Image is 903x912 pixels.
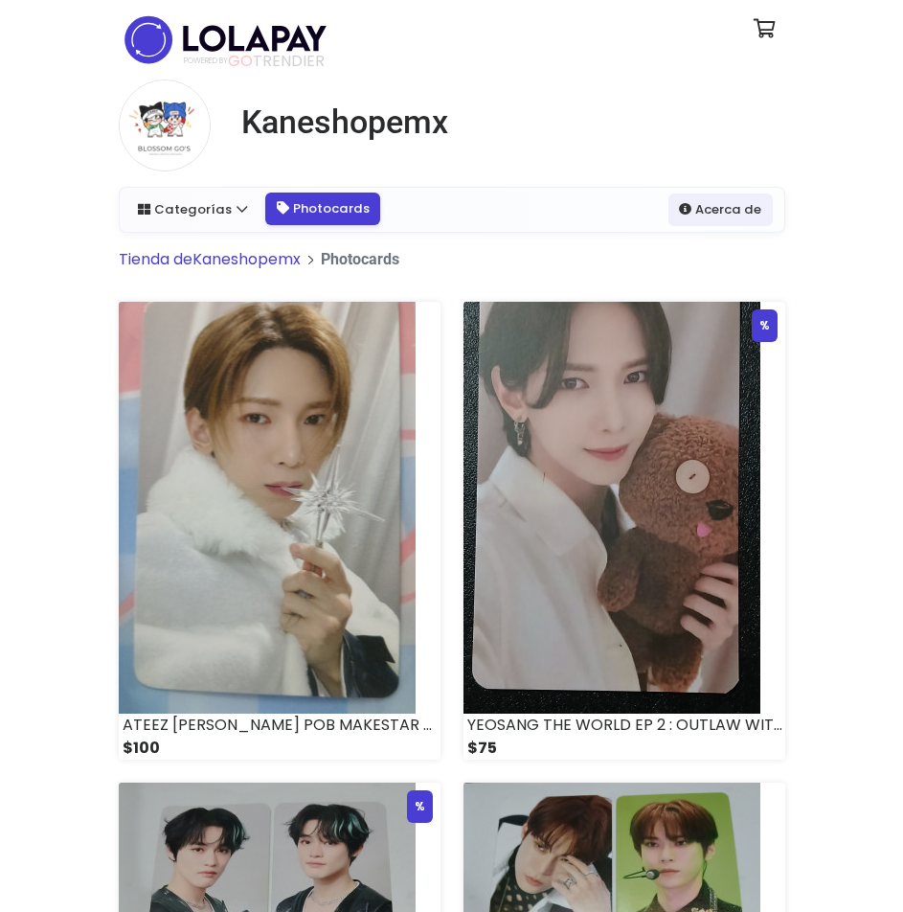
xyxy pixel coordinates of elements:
div: $100 [119,737,440,760]
div: ATEEZ [PERSON_NAME] POB MAKESTAR WINTER [119,714,440,737]
a: Acerca de [668,194,772,226]
img: small.png [119,80,211,171]
img: small_1755069560444.jpeg [463,302,760,714]
span: Tienda de [119,248,192,270]
a: Categorías [127,194,259,226]
img: small_1756595300235.jpeg [119,302,416,714]
nav: breadcrumb [119,248,785,286]
a: Photocards [265,193,379,225]
span: GO [228,50,253,72]
div: YEOSANG THE WORLD EP 2 : OUTLAW WITHMUU [463,714,785,737]
span: POWERED BY [184,56,228,66]
img: logo [119,10,332,70]
span: Photocards [321,250,399,268]
div: % [752,309,778,342]
a: % YEOSANG THE WORLD EP 2 : OUTLAW WITHMUU $75 [463,302,785,760]
a: Tienda deKaneshopemx [119,248,301,270]
span: TRENDIER [184,53,325,70]
a: Kaneshopemx [226,103,448,142]
h1: Kaneshopemx [241,103,448,142]
a: ATEEZ [PERSON_NAME] POB MAKESTAR WINTER $100 [119,302,440,760]
div: $75 [463,737,785,760]
div: % [407,790,433,823]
